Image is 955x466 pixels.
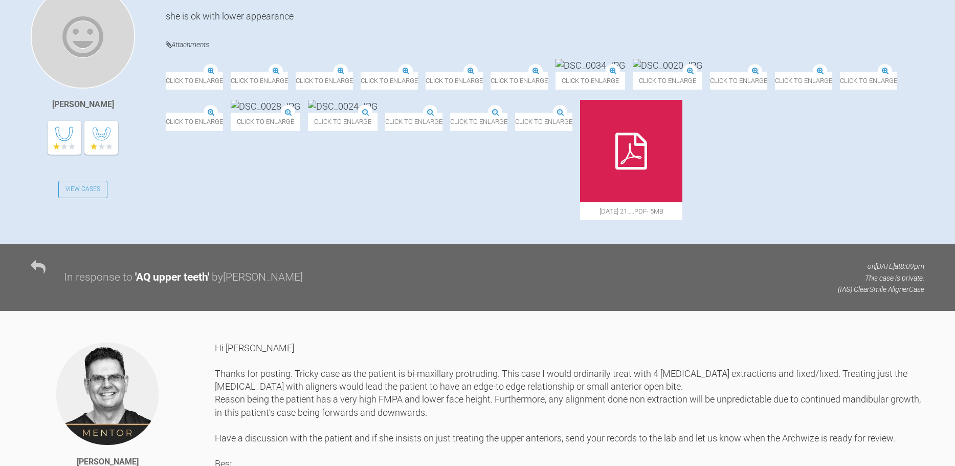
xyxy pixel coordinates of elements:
[491,72,548,90] span: Click to enlarge
[385,113,442,131] span: Click to enlarge
[231,113,300,131] span: Click to enlarge
[450,113,507,131] span: Click to enlarge
[556,72,625,90] span: Click to enlarge
[775,72,832,90] span: Click to enlarge
[308,100,377,113] img: DSC_0024.JPG
[308,113,377,131] span: Click to enlarge
[58,181,107,198] a: View Cases
[212,269,303,286] div: by [PERSON_NAME]
[231,72,288,90] span: Click to enlarge
[52,98,114,111] div: [PERSON_NAME]
[135,269,209,286] div: ' AQ upper teeth '
[166,72,223,90] span: Click to enlarge
[838,284,924,295] p: (IAS) ClearSmile Aligner Case
[515,113,572,131] span: Click to enlarge
[838,272,924,284] p: This case is private.
[55,342,160,446] img: Geoff Stone
[633,72,702,90] span: Click to enlarge
[64,269,132,286] div: In response to
[166,38,924,51] h4: Attachments
[580,202,682,220] span: [DATE] 21.….pdf - 5MB
[556,59,625,72] img: DSC_0034.JPG
[231,100,300,113] img: DSC_0028.JPG
[838,261,924,272] p: on [DATE] at 8:09pm
[166,113,223,131] span: Click to enlarge
[633,59,702,72] img: DSC_0020.JPG
[840,59,909,72] img: DSC_0025.JPG
[361,72,418,90] span: Click to enlarge
[296,72,353,90] span: Click to enlarge
[710,72,767,90] span: Click to enlarge
[426,72,483,90] span: Click to enlarge
[840,72,909,90] span: Click to enlarge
